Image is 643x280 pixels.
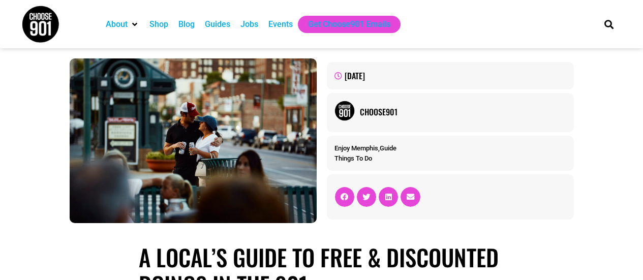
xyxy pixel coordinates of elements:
a: Shop [149,18,168,30]
div: Share on email [401,187,420,206]
div: Search [600,16,617,33]
a: Blog [178,18,195,30]
a: Jobs [240,18,258,30]
a: Choose901 [360,106,566,118]
a: Events [268,18,293,30]
a: About [106,18,128,30]
div: Share on facebook [335,187,354,206]
a: Guide [380,144,396,152]
span: , [334,144,396,152]
a: Things To Do [334,154,372,162]
nav: Main nav [101,16,587,33]
div: About [101,16,144,33]
a: Enjoy Memphis [334,144,378,152]
div: Share on twitter [357,187,376,206]
img: Picture of Choose901 [334,101,355,121]
a: Get Choose901 Emails [308,18,390,30]
time: [DATE] [345,70,365,82]
a: Guides [205,18,230,30]
div: Share on linkedin [379,187,398,206]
